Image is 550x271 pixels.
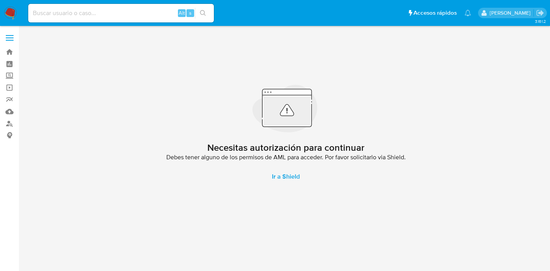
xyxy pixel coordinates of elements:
h2: Necesitas autorización para continuar [207,142,364,153]
span: Alt [179,9,185,17]
p: belen.palamara@mercadolibre.com [490,9,533,17]
span: Accesos rápidos [413,9,457,17]
a: Notificaciones [465,10,471,16]
span: Debes tener alguno de los permisos de AML para acceder. Por favor solicitarlo via Shield. [166,153,406,161]
input: Buscar usuario o caso... [28,8,214,18]
button: search-icon [195,8,211,19]
a: Salir [536,9,544,17]
span: s [189,9,191,17]
span: Ir a Shield [272,167,300,186]
a: Ir a Shield [263,167,309,186]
